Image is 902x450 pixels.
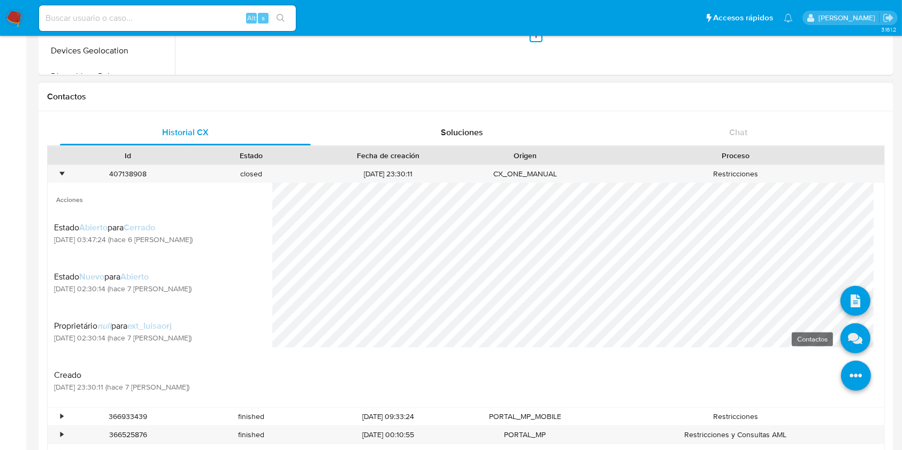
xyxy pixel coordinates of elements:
span: Creado [54,370,189,381]
span: ext_luisaorj [127,320,172,332]
span: Abierto [79,221,108,234]
span: Soluciones [441,126,483,138]
span: Nuevo [79,270,104,283]
input: Buscar usuario o caso... [39,11,296,25]
span: [DATE] 02:30:14 (hace 7 [PERSON_NAME]) [54,284,192,293]
h1: Contactos [47,91,885,102]
div: • [60,169,63,179]
div: closed [190,165,314,183]
div: finished [190,426,314,444]
div: [DATE] 09:33:24 [313,408,463,425]
div: para [54,271,192,282]
span: Cerrado [124,221,155,234]
span: Estado [54,270,79,283]
div: • [60,430,63,440]
span: Estado [54,221,79,234]
span: null [97,320,111,332]
div: Restricciones [587,408,884,425]
span: s [262,13,265,23]
span: [DATE] 23:30:11 (hace 7 [PERSON_NAME]) [54,382,189,392]
div: 366525876 [66,426,190,444]
div: [DATE] 00:10:55 [313,426,463,444]
p: agustina.viggiano@mercadolibre.com [819,13,879,23]
button: Devices Geolocation [41,38,175,64]
span: Proprietário [54,320,97,332]
div: [DATE] 23:30:11 [313,165,463,183]
div: finished [190,408,314,425]
span: Acciones [48,183,272,208]
span: [DATE] 02:30:14 (hace 7 [PERSON_NAME]) [54,333,192,343]
span: Alt [247,13,256,23]
a: Salir [883,12,894,24]
div: PORTAL_MP [463,426,587,444]
div: CX_ONE_MANUAL [463,165,587,183]
div: para [54,222,193,233]
div: Restricciones [587,165,884,183]
div: Proceso [594,150,877,161]
div: Restricciones y Consultas AML [587,426,884,444]
span: Accesos rápidos [713,12,773,24]
div: • [60,412,63,422]
button: Dispositivos Point [41,64,175,89]
div: para [54,321,192,331]
div: 407138908 [66,165,190,183]
span: Chat [729,126,747,138]
div: Id [74,150,182,161]
div: Estado [197,150,306,161]
div: 366933439 [66,408,190,425]
div: Fecha de creación [320,150,456,161]
a: Notificaciones [784,13,793,22]
span: 3.161.2 [881,25,897,34]
span: Abierto [120,270,149,283]
span: Historial CX [162,126,209,138]
button: search-icon [270,11,292,26]
div: PORTAL_MP_MOBILE [463,408,587,425]
span: [DATE] 03:47:24 (hace 6 [PERSON_NAME]) [54,235,193,244]
div: Origen [471,150,579,161]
